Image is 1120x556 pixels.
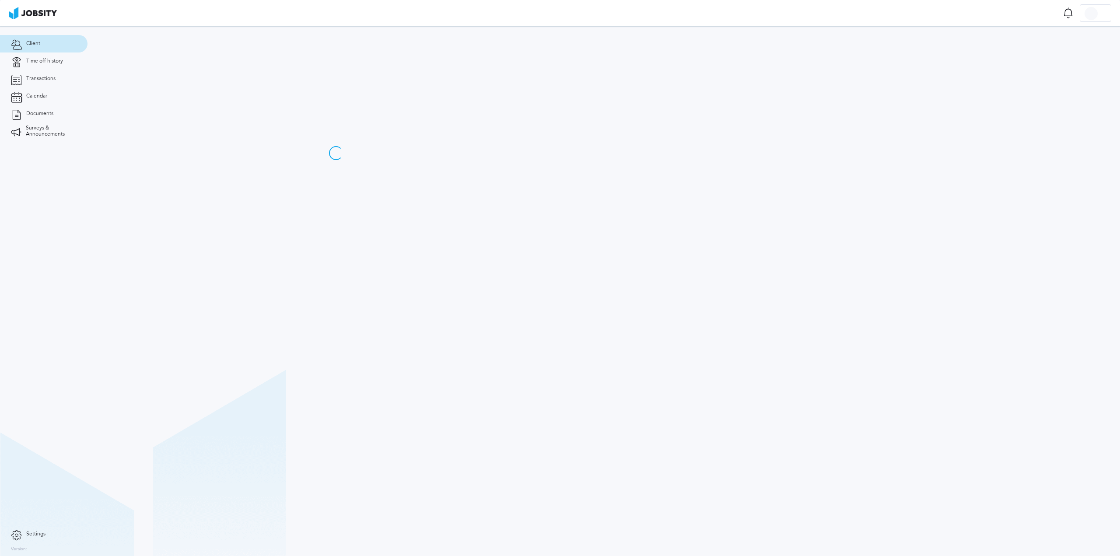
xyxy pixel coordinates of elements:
[26,125,77,137] span: Surveys & Announcements
[26,111,53,117] span: Documents
[11,547,27,552] label: Version:
[26,93,47,99] span: Calendar
[26,58,63,64] span: Time off history
[26,76,56,82] span: Transactions
[26,531,45,537] span: Settings
[9,7,57,19] img: ab4bad089aa723f57921c736e9817d99.png
[26,41,40,47] span: Client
